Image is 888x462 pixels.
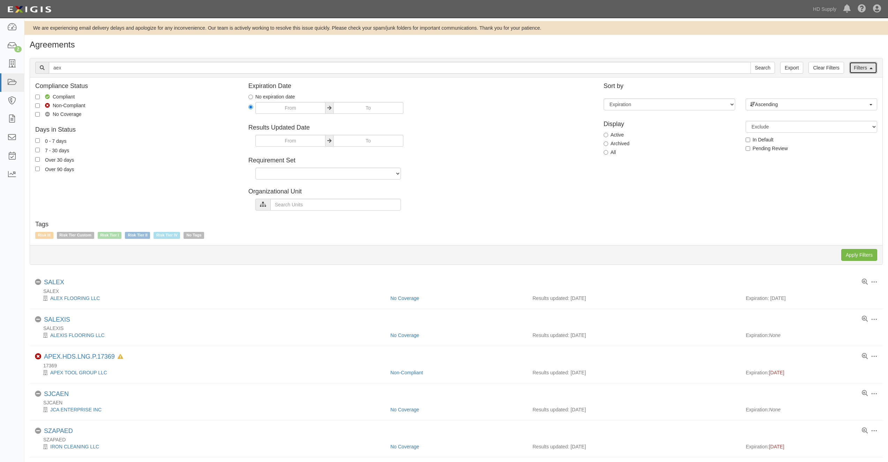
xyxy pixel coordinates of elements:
[255,102,326,114] input: From
[248,188,593,195] h4: Organizational Unit
[390,444,419,449] a: No Coverage
[862,353,868,360] a: View results summary
[390,370,423,375] a: Non-Compliant
[35,369,385,376] div: APEX TOOL GROUP LLC
[45,146,69,154] div: 7 - 30 days
[35,167,40,171] input: Over 90 days
[44,353,123,361] div: APEX.HDS.LNG.P.17369
[604,133,608,137] input: Active
[750,101,868,108] span: Ascending
[780,62,803,74] a: Export
[248,124,593,131] h4: Results Updated Date
[35,443,385,450] div: IRON CLEANING LLC
[35,95,40,99] input: Compliant
[532,369,735,376] div: Results updated: [DATE]
[35,111,82,118] label: No Coverage
[50,295,100,301] a: ALEX FLOORING LLC
[35,288,883,295] div: SALEX
[44,427,73,435] div: SZAPAED
[746,369,878,376] div: Expiration:
[50,370,107,375] a: APEX TOOL GROUP LLC
[35,232,53,239] span: Risk III
[604,141,608,146] input: Archived
[751,62,775,74] input: Search
[333,135,403,147] input: To
[35,221,877,228] h4: Tags
[604,149,616,156] label: All
[35,362,883,369] div: 17369
[35,138,40,143] input: 0 - 7 days
[248,95,253,99] input: No expiration date
[862,279,868,285] a: View results summary
[24,24,888,31] div: We are experiencing email delivery delays and apologize for any inconvenience. Our team is active...
[35,325,883,332] div: SALEXIS
[532,443,735,450] div: Results updated: [DATE]
[255,135,326,147] input: From
[98,232,122,239] span: Risk Tier I
[35,148,40,152] input: 7 - 30 days
[35,353,41,360] i: Non-Compliant
[35,332,385,339] div: ALEXIS FLOORING LLC
[35,102,85,109] label: Non-Compliant
[809,2,840,16] a: HD Supply
[44,390,69,397] a: SJCAEN
[841,249,877,261] input: Apply Filters
[769,407,781,412] em: None
[35,157,40,162] input: Over 30 days
[35,428,41,434] i: No Coverage
[50,444,99,449] a: IRON CLEANING LLC
[746,138,750,142] input: In Default
[50,332,105,338] a: ALEXIS FLOORING LLC
[35,93,75,100] label: Compliant
[746,146,750,151] input: Pending Review
[858,5,866,13] i: Help Center - Complianz
[390,332,419,338] a: No Coverage
[44,353,115,360] a: APEX.HDS.LNG.P.17369
[35,295,385,302] div: ALEX FLOORING LLC
[44,390,69,398] div: SJCAEN
[604,121,735,128] h4: Display
[746,332,878,339] div: Expiration:
[604,131,624,138] label: Active
[14,46,22,52] div: 2
[604,140,629,147] label: Archived
[862,390,868,397] a: View results summary
[35,126,238,133] h4: Days in Status
[746,443,878,450] div: Expiration:
[248,83,593,90] h4: Expiration Date
[35,279,41,285] i: No Coverage
[57,232,94,239] span: Risk Tier Custom
[390,407,419,412] a: No Coverage
[125,232,150,239] span: Risk Tier II
[49,62,751,74] input: Search
[248,93,295,100] label: No expiration date
[30,40,883,49] h1: Agreements
[769,332,781,338] em: None
[35,436,883,443] div: SZAPAED
[746,145,788,152] label: Pending Review
[604,150,608,155] input: All
[35,316,41,323] i: No Coverage
[45,165,74,173] div: Over 90 days
[45,137,66,145] div: 0 - 7 days
[746,98,877,110] button: Ascending
[769,370,784,375] span: [DATE]
[35,112,40,117] input: No Coverage
[44,316,70,323] a: SALEXIS
[35,399,883,406] div: SJCAEN
[604,83,877,90] h4: Sort by
[5,3,53,16] img: logo-5460c22ac91f19d4615b14bd174203de0afe785f0fc80cf4dbbc73dc1793850b.png
[769,444,784,449] span: [DATE]
[808,62,844,74] a: Clear Filters
[44,279,64,286] div: SALEX
[862,316,868,322] a: View results summary
[35,103,40,108] input: Non-Compliant
[532,332,735,339] div: Results updated: [DATE]
[35,83,238,90] h4: Compliance Status
[270,199,401,211] input: Search Units
[532,295,735,302] div: Results updated: [DATE]
[184,232,204,239] span: No Tags
[35,406,385,413] div: JCA ENTERPRISE INC
[849,62,877,74] a: Filters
